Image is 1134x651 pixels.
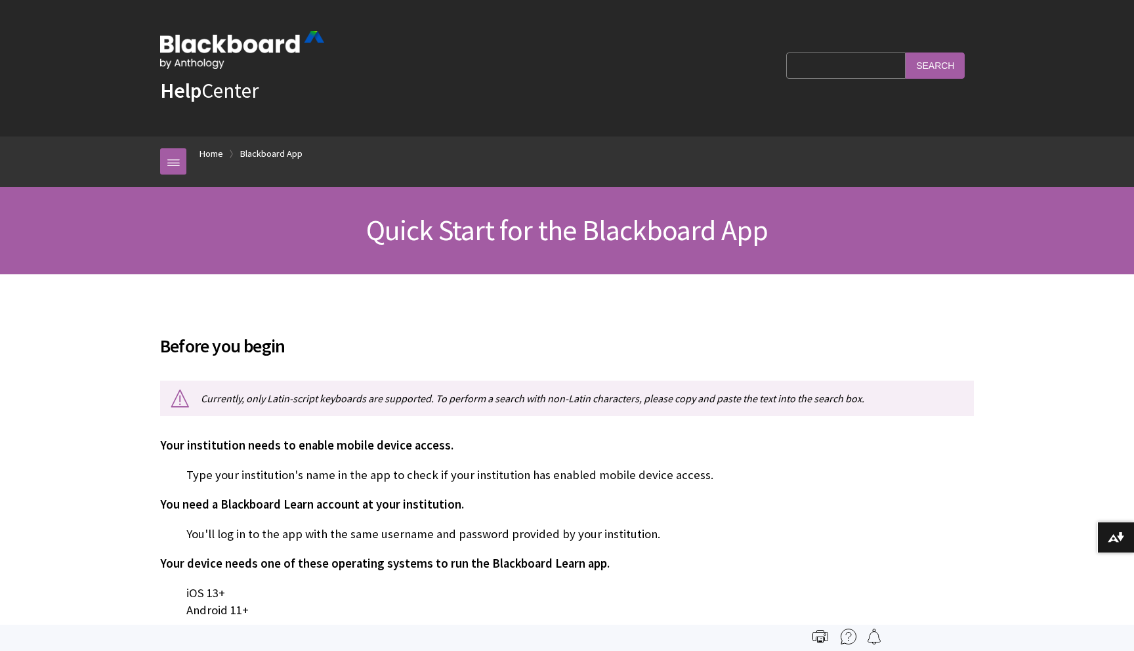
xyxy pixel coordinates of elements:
strong: Help [160,77,201,104]
h2: Before you begin [160,316,974,360]
p: You'll log in to the app with the same username and password provided by your institution. [160,526,974,543]
span: Quick Start for the Blackboard App [366,212,768,248]
span: You need a Blackboard Learn account at your institution. [160,497,464,512]
a: HelpCenter [160,77,259,104]
img: Follow this page [866,629,882,644]
a: Home [199,146,223,162]
img: Print [812,629,828,644]
img: Blackboard by Anthology [160,31,324,69]
img: More help [841,629,856,644]
input: Search [906,52,965,78]
p: Currently, only Latin-script keyboards are supported. To perform a search with non-Latin characte... [160,381,974,416]
p: iOS 13+ Android 11+ [160,585,974,619]
a: Blackboard App [240,146,303,162]
span: Your institution needs to enable mobile device access. [160,438,453,453]
p: Type your institution's name in the app to check if your institution has enabled mobile device ac... [160,467,974,484]
span: Your device needs one of these operating systems to run the Blackboard Learn app. [160,556,610,571]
